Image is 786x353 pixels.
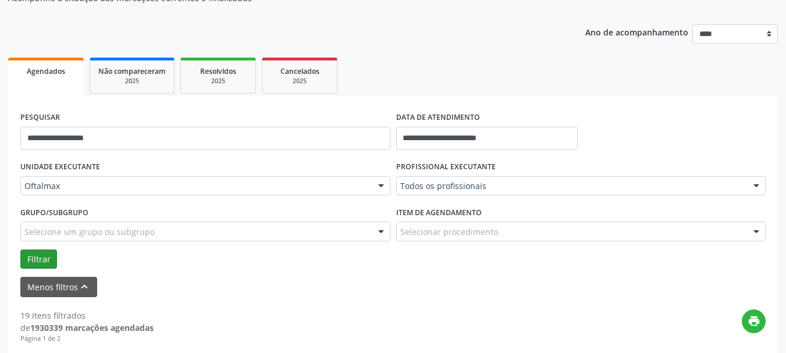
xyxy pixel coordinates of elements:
[271,77,329,85] div: 2025
[78,280,91,293] i: keyboard_arrow_up
[400,180,742,192] span: Todos os profissionais
[396,109,480,127] label: DATA DE ATENDIMENTO
[748,315,760,327] i: print
[585,24,688,39] p: Ano de acompanhamento
[20,204,88,222] label: Grupo/Subgrupo
[27,66,65,76] span: Agendados
[20,309,154,322] div: 19 itens filtrados
[20,249,57,269] button: Filtrar
[20,334,154,344] div: Página 1 de 2
[30,322,154,333] strong: 1930339 marcações agendadas
[20,277,97,297] button: Menos filtroskeyboard_arrow_up
[400,226,498,238] span: Selecionar procedimento
[396,158,496,176] label: PROFISSIONAL EXECUTANTE
[20,322,154,334] div: de
[280,66,319,76] span: Cancelados
[98,77,166,85] div: 2025
[24,226,155,238] span: Selecione um grupo ou subgrupo
[396,204,482,222] label: Item de agendamento
[20,158,100,176] label: UNIDADE EXECUTANTE
[20,109,60,127] label: PESQUISAR
[24,180,367,192] span: Oftalmax
[189,77,247,85] div: 2025
[200,66,236,76] span: Resolvidos
[742,309,766,333] button: print
[98,66,166,76] span: Não compareceram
